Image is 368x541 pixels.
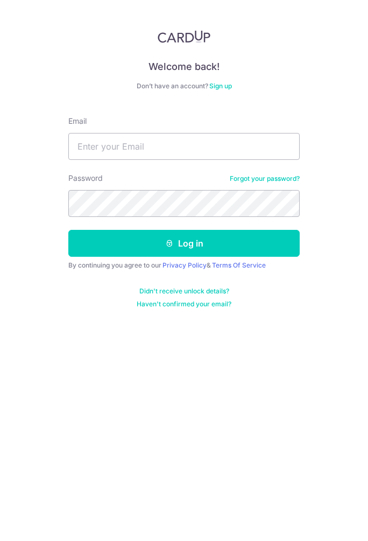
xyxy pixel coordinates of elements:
[139,287,229,296] a: Didn't receive unlock details?
[209,82,232,90] a: Sign up
[212,261,266,269] a: Terms Of Service
[230,174,300,183] a: Forgot your password?
[68,173,103,184] label: Password
[162,261,207,269] a: Privacy Policy
[68,133,300,160] input: Enter your Email
[68,261,300,270] div: By continuing you agree to our &
[137,300,231,308] a: Haven't confirmed your email?
[68,116,87,127] label: Email
[158,30,210,43] img: CardUp Logo
[68,82,300,90] div: Don’t have an account?
[68,230,300,257] button: Log in
[68,60,300,73] h4: Welcome back!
